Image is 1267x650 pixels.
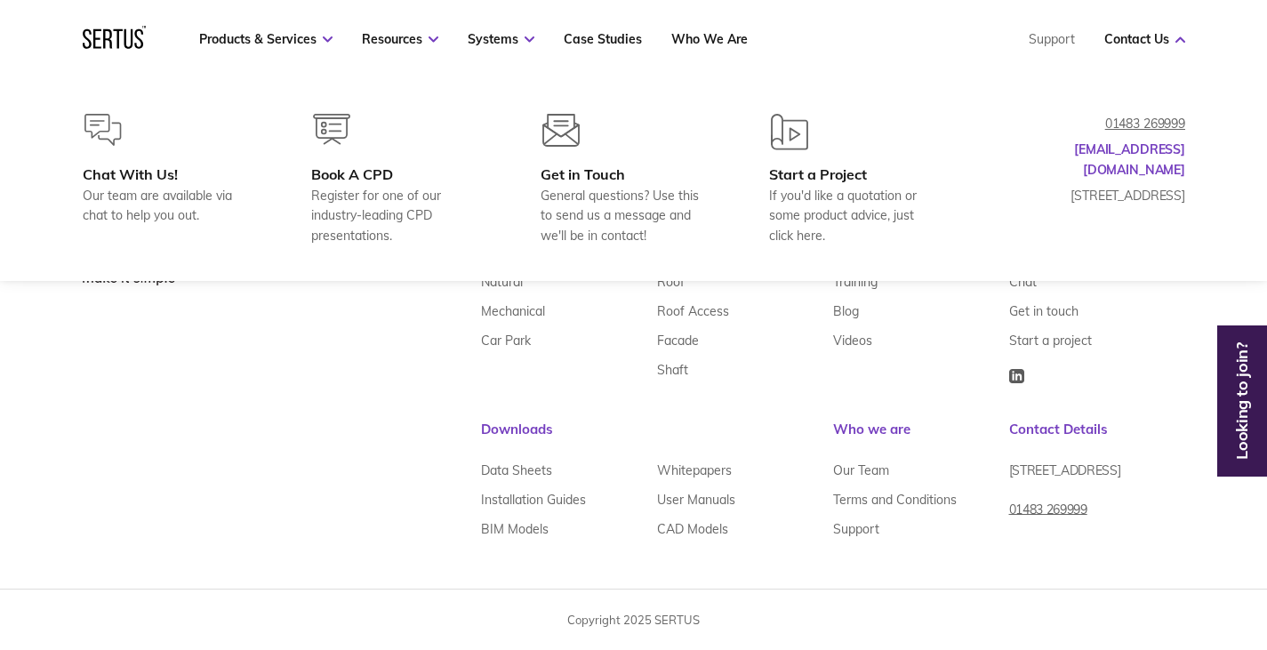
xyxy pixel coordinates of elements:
[199,31,333,47] a: Products & Services
[1104,31,1185,47] a: Contact Us
[833,515,879,544] a: Support
[311,186,483,245] div: Register for one of our industry-leading CPD presentations.
[1222,394,1263,408] a: Looking to join?
[1009,462,1121,478] span: [STREET_ADDRESS]
[833,421,1009,456] div: Who we are
[657,456,732,485] a: Whitepapers
[657,326,699,356] a: Facade
[362,31,438,47] a: Resources
[541,165,712,183] div: Get in Touch
[541,114,712,245] a: Get in TouchGeneral questions? Use this to send us a message and we'll be in contact!
[657,485,735,515] a: User Manuals
[83,165,254,183] div: Chat With Us!
[657,297,729,326] a: Roof Access
[481,485,586,515] a: Installation Guides
[769,165,941,183] div: Start a Project
[481,268,523,297] a: Natural
[481,421,833,456] div: Downloads
[1009,326,1092,356] a: Start a project
[481,515,549,544] a: BIM Models
[833,297,859,326] a: Blog
[311,114,483,245] a: Book A CPDRegister for one of our industry-leading CPD presentations.
[1029,31,1075,47] a: Support
[769,186,941,245] div: If you'd like a quotation or some product advice, just click here.
[1009,369,1024,383] img: Icon
[311,165,483,183] div: Book A CPD
[481,297,545,326] a: Mechanical
[541,186,712,245] div: General questions? Use this to send us a message and we'll be in contact!
[833,268,878,297] a: Training
[468,31,534,47] a: Systems
[481,326,531,356] a: Car Park
[833,326,872,356] a: Videos
[1007,186,1185,205] p: [STREET_ADDRESS]
[1009,297,1079,326] a: Get in touch
[1009,494,1087,538] a: 01483 269999
[833,456,889,485] a: Our Team
[769,114,941,245] a: Start a ProjectIf you'd like a quotation or some product advice, just click here.
[1009,421,1185,456] div: Contact Details
[1074,141,1185,177] a: [EMAIL_ADDRESS][DOMAIN_NAME]
[657,515,728,544] a: CAD Models
[564,31,642,47] a: Case Studies
[671,31,748,47] a: Who We Are
[83,114,254,245] a: Chat With Us!Our team are available via chat to help you out.
[657,268,685,297] a: Roof
[481,456,552,485] a: Data Sheets
[657,356,688,385] a: Shaft
[833,485,957,515] a: Terms and Conditions
[1178,565,1267,650] iframe: Chat Widget
[1009,268,1037,297] a: Chat
[1104,116,1184,132] tcxspan: Call 01483 269999 via 3CX
[83,186,254,226] div: Our team are available via chat to help you out.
